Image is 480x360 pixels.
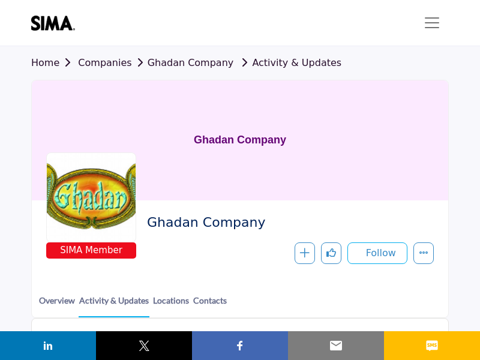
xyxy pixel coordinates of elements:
[49,244,134,257] span: SIMA Member
[79,294,149,317] a: Activity & Updates
[137,338,151,353] img: twitter sharing button
[31,57,78,68] a: Home
[329,338,343,353] img: email sharing button
[31,16,81,31] img: site Logo
[152,294,190,316] a: Locations
[147,215,428,230] h2: ​Ghadan Company
[347,242,407,264] button: Follow
[193,294,227,316] a: Contacts
[148,57,234,68] a: ​Ghadan Company
[38,294,76,316] a: Overview
[236,57,341,68] a: Activity & Updates
[233,338,247,353] img: facebook sharing button
[321,242,341,264] button: Like
[41,338,55,353] img: linkedin sharing button
[425,338,439,353] img: sms sharing button
[194,80,286,200] h1: ​Ghadan Company
[78,57,147,68] a: Companies
[415,11,449,35] button: Toggle navigation
[413,242,434,264] button: More details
